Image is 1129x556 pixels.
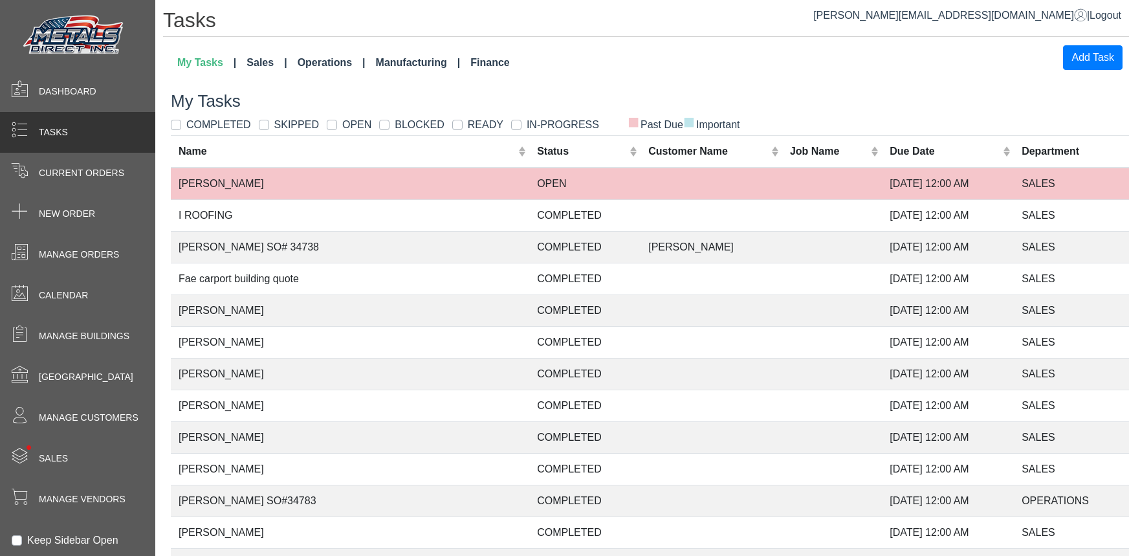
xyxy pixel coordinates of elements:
td: [DATE] 12:00 AM [882,358,1014,390]
td: SALES [1014,453,1129,485]
td: COMPLETED [529,453,641,485]
label: OPEN [342,117,371,133]
span: Logout [1090,10,1121,21]
h1: Tasks [163,8,1129,37]
td: [DATE] 12:00 AM [882,168,1014,200]
span: ■ [683,117,695,126]
a: Operations [292,50,371,76]
td: [PERSON_NAME] SO# 34738 [171,231,529,263]
label: Keep Sidebar Open [27,533,118,548]
span: • [12,427,45,469]
a: [PERSON_NAME][EMAIL_ADDRESS][DOMAIN_NAME] [813,10,1087,21]
td: SALES [1014,421,1129,453]
td: [PERSON_NAME] [171,517,529,548]
label: BLOCKED [395,117,444,133]
span: Manage Buildings [39,329,129,343]
td: [DATE] 12:00 AM [882,485,1014,517]
td: [PERSON_NAME] SO#34783 [171,485,529,517]
span: ■ [628,117,639,126]
td: COMPLETED [529,231,641,263]
td: COMPLETED [529,358,641,390]
label: SKIPPED [274,117,319,133]
div: Status [537,144,626,159]
td: COMPLETED [529,485,641,517]
span: Dashboard [39,85,96,98]
td: SALES [1014,390,1129,421]
div: Name [179,144,515,159]
td: SALES [1014,358,1129,390]
label: COMPLETED [186,117,251,133]
td: COMPLETED [529,390,641,421]
td: [PERSON_NAME] [171,421,529,453]
button: Add Task [1063,45,1123,70]
td: SALES [1014,199,1129,231]
td: SALES [1014,231,1129,263]
td: SALES [1014,168,1129,200]
a: My Tasks [172,50,241,76]
td: COMPLETED [529,326,641,358]
td: OPERATIONS [1014,485,1129,517]
span: Current Orders [39,166,124,180]
span: Calendar [39,289,88,302]
div: | [813,8,1121,23]
span: Tasks [39,126,68,139]
td: [DATE] 12:00 AM [882,517,1014,548]
a: Manufacturing [371,50,466,76]
h3: My Tasks [171,91,1129,111]
td: [PERSON_NAME] [641,231,782,263]
span: Manage Customers [39,411,138,425]
span: [GEOGRAPHIC_DATA] [39,370,133,384]
div: Department [1022,144,1121,159]
td: [PERSON_NAME] [171,295,529,326]
span: Past Due [628,119,683,130]
td: [DATE] 12:00 AM [882,263,1014,295]
span: Manage Vendors [39,493,126,506]
td: SALES [1014,326,1129,358]
div: Due Date [890,144,999,159]
td: [PERSON_NAME] [171,358,529,390]
a: Finance [465,50,514,76]
span: Manage Orders [39,248,119,261]
td: I ROOFING [171,199,529,231]
td: COMPLETED [529,263,641,295]
td: [DATE] 12:00 AM [882,295,1014,326]
td: [PERSON_NAME] [171,453,529,485]
span: Sales [39,452,68,465]
td: COMPLETED [529,199,641,231]
td: [PERSON_NAME] [171,168,529,200]
a: Sales [241,50,292,76]
td: [DATE] 12:00 AM [882,453,1014,485]
td: SALES [1014,263,1129,295]
div: Customer Name [648,144,767,159]
label: READY [468,117,503,133]
td: [DATE] 12:00 AM [882,231,1014,263]
td: [DATE] 12:00 AM [882,390,1014,421]
td: COMPLETED [529,295,641,326]
span: New Order [39,207,95,221]
label: IN-PROGRESS [527,117,599,133]
td: [DATE] 12:00 AM [882,326,1014,358]
td: [DATE] 12:00 AM [882,421,1014,453]
td: COMPLETED [529,421,641,453]
td: [PERSON_NAME] [171,390,529,421]
td: Fae carport building quote [171,263,529,295]
td: COMPLETED [529,517,641,548]
img: Metals Direct Inc Logo [19,12,129,60]
td: SALES [1014,517,1129,548]
td: SALES [1014,295,1129,326]
td: [DATE] 12:00 AM [882,199,1014,231]
span: Important [683,119,740,130]
td: [PERSON_NAME] [171,326,529,358]
div: Job Name [790,144,868,159]
td: OPEN [529,168,641,200]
